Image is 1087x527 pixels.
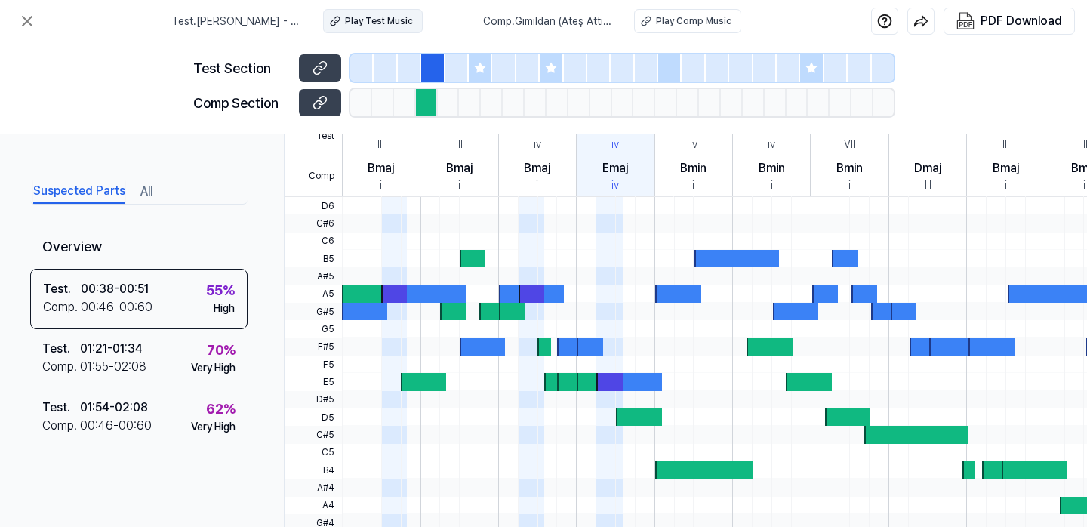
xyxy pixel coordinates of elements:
[692,177,694,193] div: i
[285,408,342,426] span: D5
[285,373,342,390] span: E5
[768,137,775,153] div: iv
[368,159,394,177] div: Bmaj
[380,177,382,193] div: i
[844,137,855,153] div: VII
[913,14,928,29] img: share
[848,177,851,193] div: i
[193,93,290,113] div: Comp Section
[191,360,236,376] div: Very High
[611,137,619,153] div: iv
[80,399,148,417] div: 01:54 - 02:08
[172,14,305,29] span: Test . [PERSON_NAME] - Dön [PERSON_NAME] (Resmi Müzik Video
[993,159,1019,177] div: Bmaj
[33,180,125,204] button: Suspected Parts
[634,9,741,33] button: Play Comp Music
[524,159,550,177] div: Bmaj
[43,280,81,298] div: Test .
[285,444,342,461] span: C5
[458,177,460,193] div: i
[140,180,152,204] button: All
[483,14,616,29] span: Comp . Gımıldan (Ateş Attım Samana)
[285,285,342,303] span: A5
[285,116,342,156] span: Test
[285,338,342,356] span: F#5
[285,197,342,214] span: D6
[953,8,1065,34] button: PDF Download
[323,9,423,33] button: Play Test Music
[285,233,342,250] span: C6
[925,177,931,193] div: III
[680,159,707,177] div: Bmin
[42,417,80,435] div: Comp .
[602,159,628,177] div: Emaj
[42,358,80,376] div: Comp .
[927,137,929,153] div: i
[534,137,541,153] div: iv
[285,497,342,514] span: A4
[345,14,413,28] div: Play Test Music
[836,159,863,177] div: Bmin
[456,137,463,153] div: III
[611,177,619,193] div: iv
[80,340,143,358] div: 01:21 - 01:34
[1083,177,1085,193] div: i
[1005,177,1007,193] div: i
[80,417,152,435] div: 00:46 - 00:60
[207,340,236,360] div: 70 %
[81,280,149,298] div: 00:38 - 00:51
[285,214,342,232] span: C#6
[285,250,342,267] span: B5
[981,11,1062,31] div: PDF Download
[81,298,152,316] div: 00:46 - 00:60
[285,479,342,496] span: A#4
[42,399,80,417] div: Test .
[285,426,342,443] span: C#5
[191,419,236,435] div: Very High
[285,461,342,479] span: B4
[285,156,342,197] span: Comp
[42,340,80,358] div: Test .
[206,280,235,300] div: 55 %
[914,159,941,177] div: Dmaj
[285,356,342,373] span: F5
[956,12,975,30] img: PDF Download
[30,226,248,269] div: Overview
[377,137,384,153] div: III
[193,58,290,79] div: Test Section
[690,137,697,153] div: iv
[536,177,538,193] div: i
[877,14,892,29] img: help
[1002,137,1009,153] div: III
[285,267,342,285] span: A#5
[285,320,342,337] span: G5
[206,399,236,419] div: 62 %
[656,14,731,28] div: Play Comp Music
[285,391,342,408] span: D#5
[43,298,81,316] div: Comp .
[759,159,785,177] div: Bmin
[214,300,235,316] div: High
[80,358,146,376] div: 01:55 - 02:08
[446,159,473,177] div: Bmaj
[285,303,342,320] span: G#5
[771,177,773,193] div: i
